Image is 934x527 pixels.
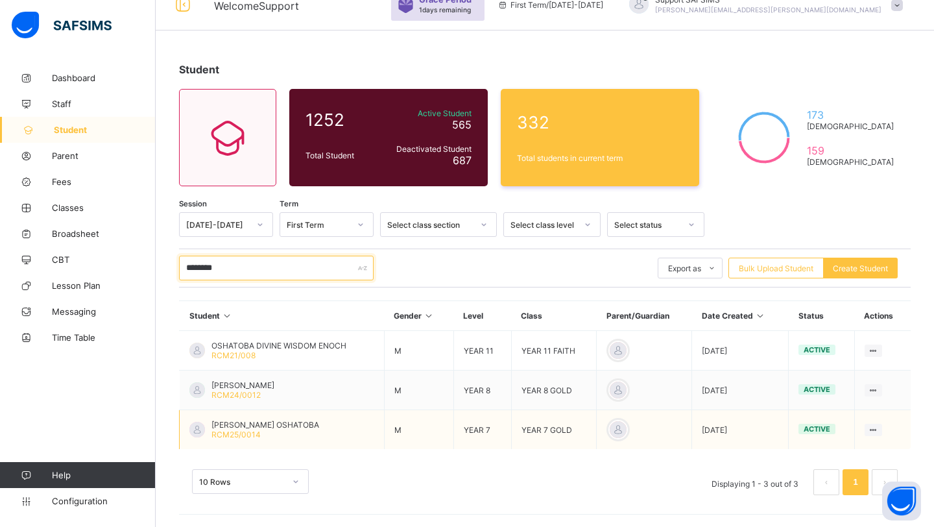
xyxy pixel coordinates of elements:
[211,380,274,390] span: [PERSON_NAME]
[52,151,156,161] span: Parent
[424,311,435,321] i: Sort in Ascending Order
[179,63,219,76] span: Student
[211,341,346,350] span: OSHATOBA DIVINE WISDOM ENOCH
[813,469,839,495] button: prev page
[387,220,473,230] div: Select class section
[186,220,249,230] div: [DATE]-[DATE]
[510,220,577,230] div: Select class level
[385,144,472,154] span: Deactivated Student
[453,331,511,371] td: YEAR 11
[280,199,298,208] span: Term
[52,496,155,506] span: Configuration
[843,469,868,495] li: 1
[882,482,921,521] button: Open asap
[211,430,261,439] span: RCM25/0014
[692,371,789,410] td: [DATE]
[222,311,233,321] i: Sort in Ascending Order
[384,301,453,331] th: Gender
[453,154,472,167] span: 687
[807,157,894,167] span: [DEMOGRAPHIC_DATA]
[849,474,861,491] a: 1
[52,280,156,291] span: Lesson Plan
[52,202,156,213] span: Classes
[52,254,156,265] span: CBT
[804,424,830,434] span: active
[789,301,855,331] th: Status
[872,469,898,495] button: next page
[517,112,683,132] span: 332
[692,301,789,331] th: Date Created
[854,301,911,331] th: Actions
[52,228,156,239] span: Broadsheet
[872,469,898,495] li: 下一页
[52,177,156,187] span: Fees
[305,110,378,130] span: 1252
[755,311,766,321] i: Sort in Ascending Order
[211,420,319,430] span: [PERSON_NAME] OSHATOBA
[804,345,830,354] span: active
[517,153,683,163] span: Total students in current term
[614,220,680,230] div: Select status
[511,410,597,450] td: YEAR 7 GOLD
[807,144,894,157] span: 159
[180,301,385,331] th: Student
[833,263,888,273] span: Create Student
[211,390,261,400] span: RCM24/0012
[668,263,701,273] span: Export as
[655,6,881,14] span: [PERSON_NAME][EMAIL_ADDRESS][PERSON_NAME][DOMAIN_NAME]
[692,331,789,371] td: [DATE]
[813,469,839,495] li: 上一页
[12,12,112,39] img: safsims
[52,99,156,109] span: Staff
[702,469,808,495] li: Displaying 1 - 3 out of 3
[211,350,256,360] span: RCM21/008
[52,470,155,480] span: Help
[453,410,511,450] td: YEAR 7
[52,332,156,343] span: Time Table
[739,263,813,273] span: Bulk Upload Student
[54,125,156,135] span: Student
[199,477,285,487] div: 10 Rows
[511,331,597,371] td: YEAR 11 FAITH
[692,410,789,450] td: [DATE]
[179,199,207,208] span: Session
[453,301,511,331] th: Level
[511,371,597,410] td: YEAR 8 GOLD
[452,118,472,131] span: 565
[384,371,453,410] td: M
[419,6,471,14] span: 1 days remaining
[804,385,830,394] span: active
[52,306,156,317] span: Messaging
[807,121,894,131] span: [DEMOGRAPHIC_DATA]
[287,220,350,230] div: First Term
[384,331,453,371] td: M
[807,108,894,121] span: 173
[302,147,381,164] div: Total Student
[597,301,692,331] th: Parent/Guardian
[453,371,511,410] td: YEAR 8
[385,108,472,118] span: Active Student
[511,301,597,331] th: Class
[52,73,156,83] span: Dashboard
[384,410,453,450] td: M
